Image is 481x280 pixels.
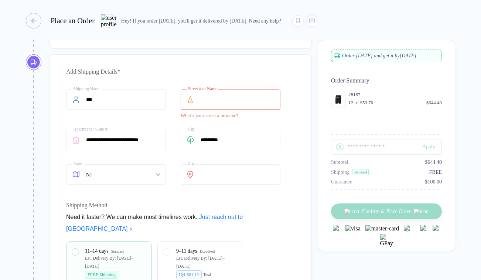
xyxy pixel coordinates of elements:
div: x [355,100,359,106]
div: $100.00 [425,179,442,185]
div: Shipping Method [66,199,295,211]
div: Order [DATE] and get it by [DATE] . [331,50,442,62]
div: Est. Delivery By: [DATE]–[DATE] [85,254,146,270]
div: 11–14 days StandardEst. Delivery By: [DATE]–[DATE]FREE Shipping [72,247,146,279]
div: $644.40 [426,100,442,106]
img: visa [345,225,361,232]
div: Standard [111,247,124,256]
div: $53.70 [360,100,373,106]
img: Paypal [420,225,428,232]
img: GPay [380,234,393,247]
div: 11–14 days [85,247,109,255]
img: express [333,225,340,232]
div: #8187 [348,92,442,98]
div: 9–11 days [176,247,197,255]
div: FREE [429,169,442,175]
img: user profile [101,14,117,27]
span: NJ [86,165,160,184]
div: Guarantee [331,179,352,185]
img: cheque [404,225,416,232]
div: Est. Delivery By: [DATE]–[DATE] [176,254,237,270]
div: Standard [352,169,369,175]
div: 12 [348,100,353,106]
div: Subtotal [331,159,348,165]
div: Need it faster? We can make most timelines work. [66,211,295,235]
div: 9–11 days ExpeditedEst. Delivery By: [DATE]–[DATE]$81.12Total [163,247,237,279]
div: Hey! If you order [DATE], you'll get it delivered by [DATE]. Need any help? [121,18,281,24]
div: Total [204,273,211,277]
div: $81.12 [176,270,202,279]
img: master-card [365,225,399,232]
div: $644.40 [425,159,442,165]
div: Shipping [331,169,350,175]
div: What’s your street # or name? [181,113,280,119]
div: Add Shipping Details [66,66,295,78]
div: Order Summary [331,77,442,84]
div: Place an Order [51,17,95,25]
img: 2420fe92-fe01-465e-b25b-5b0fbbf7cc72_nt_front_1758038294255.jpg [333,94,344,104]
div: Expedited [200,247,215,256]
div: Apply [422,144,442,150]
img: Venmo [433,225,440,232]
div: FREE Shipping [85,271,118,279]
button: Apply [411,139,442,155]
